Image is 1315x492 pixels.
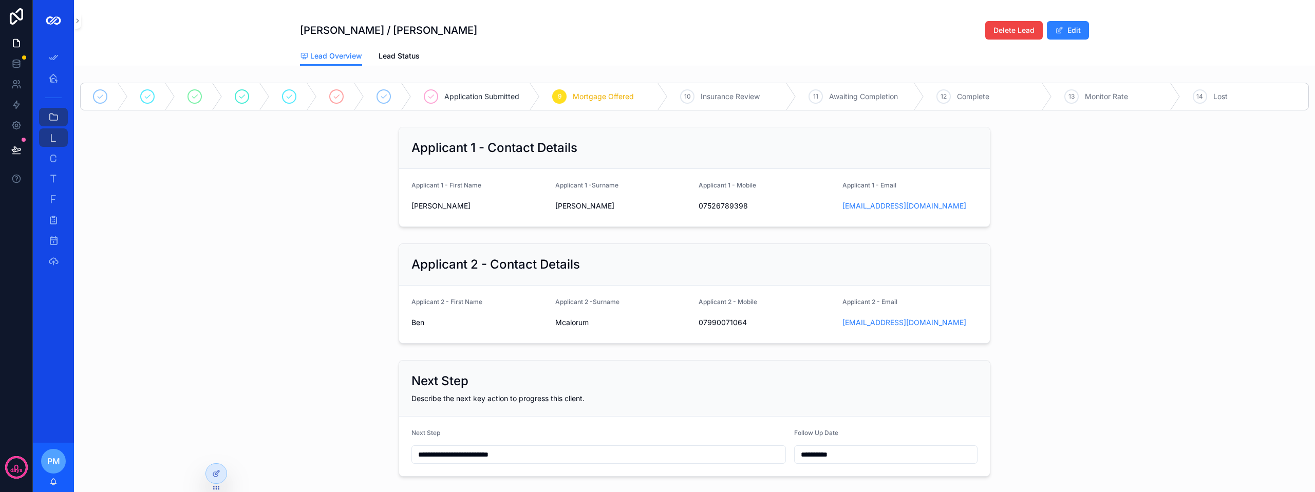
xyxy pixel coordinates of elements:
p: days [10,466,23,475]
a: Lead Status [379,47,420,67]
div: scrollable content [33,41,74,283]
span: Mcalorum [555,317,691,328]
h1: [PERSON_NAME] / [PERSON_NAME] [300,23,477,37]
span: 11 [813,92,818,101]
span: 9 [558,92,561,101]
span: Next Step [411,429,440,437]
h2: Applicant 2 - Contact Details [411,256,580,273]
span: Applicant 2 -Surname [555,298,619,306]
p: 0 [14,462,18,472]
span: Follow Up Date [794,429,838,437]
span: Applicant 2 - Mobile [699,298,757,306]
span: Describe the next key action to progress this client. [411,394,585,403]
button: Edit [1047,21,1089,40]
img: App logo [45,12,62,29]
span: 10 [684,92,691,101]
span: Insurance Review [701,91,760,102]
span: 07990071064 [699,317,834,328]
span: PM [47,455,60,467]
span: Applicant 1 - Mobile [699,181,756,189]
span: Lost [1213,91,1228,102]
span: Lead Overview [310,51,362,61]
span: Application Submitted [444,91,519,102]
span: Delete Lead [993,25,1035,35]
span: 14 [1196,92,1203,101]
span: Mortgage Offered [573,91,634,102]
span: Applicant 2 - First Name [411,298,482,306]
a: [EMAIL_ADDRESS][DOMAIN_NAME] [842,317,966,328]
span: Applicant 2 - Email [842,298,897,306]
span: Applicant 1 -Surname [555,181,618,189]
span: 12 [941,92,947,101]
span: Applicant 1 - Email [842,181,896,189]
h2: Next Step [411,373,468,389]
span: 07526789398 [699,201,834,211]
a: Lead Overview [300,47,362,66]
span: [PERSON_NAME] [411,201,547,211]
span: 13 [1068,92,1075,101]
span: Monitor Rate [1085,91,1128,102]
span: Lead Status [379,51,420,61]
a: [EMAIL_ADDRESS][DOMAIN_NAME] [842,201,966,211]
button: Delete Lead [985,21,1043,40]
span: Ben [411,317,547,328]
span: Applicant 1 - First Name [411,181,481,189]
span: [PERSON_NAME] [555,201,691,211]
span: Awaiting Completion [829,91,898,102]
h2: Applicant 1 - Contact Details [411,140,577,156]
span: Complete [957,91,989,102]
